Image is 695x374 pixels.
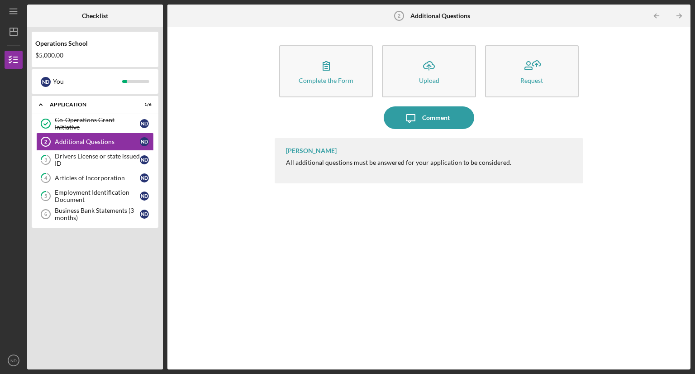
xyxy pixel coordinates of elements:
[5,351,23,369] button: ND
[82,12,108,19] b: Checklist
[140,210,149,219] div: N D
[50,102,129,107] div: Application
[140,119,149,128] div: N D
[53,74,122,89] div: You
[140,137,149,146] div: N D
[279,45,373,97] button: Complete the Form
[55,153,140,167] div: Drivers License or state issued ID
[410,12,470,19] b: Additional Questions
[485,45,579,97] button: Request
[140,192,149,201] div: N D
[35,40,155,47] div: Operations School
[384,106,474,129] button: Comment
[55,138,140,145] div: Additional Questions
[44,211,47,217] tspan: 6
[382,45,476,97] button: Upload
[36,151,154,169] a: 3Drivers License or state issued IDND
[36,169,154,187] a: 4Articles of IncorporationND
[286,147,337,154] div: [PERSON_NAME]
[44,139,47,144] tspan: 2
[286,159,511,166] div: All additional questions must be answered for your application to be considered.
[55,116,140,131] div: Co-Operations Grant Initiative
[36,115,154,133] a: Co-Operations Grant InitiativeND
[55,207,140,221] div: Business Bank Statements (3 months)
[140,155,149,164] div: N D
[140,173,149,182] div: N D
[422,106,450,129] div: Comment
[36,133,154,151] a: 2Additional QuestionsND
[44,175,48,181] tspan: 4
[299,77,353,84] div: Complete the Form
[36,205,154,223] a: 6Business Bank Statements (3 months)ND
[520,77,543,84] div: Request
[10,358,17,363] text: ND
[419,77,439,84] div: Upload
[398,13,400,19] tspan: 2
[135,102,152,107] div: 1 / 6
[55,189,140,203] div: Employment Identification Document
[35,52,155,59] div: $5,000.00
[44,193,47,199] tspan: 5
[44,157,47,163] tspan: 3
[55,174,140,182] div: Articles of Incorporation
[41,77,51,87] div: N D
[36,187,154,205] a: 5Employment Identification DocumentND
